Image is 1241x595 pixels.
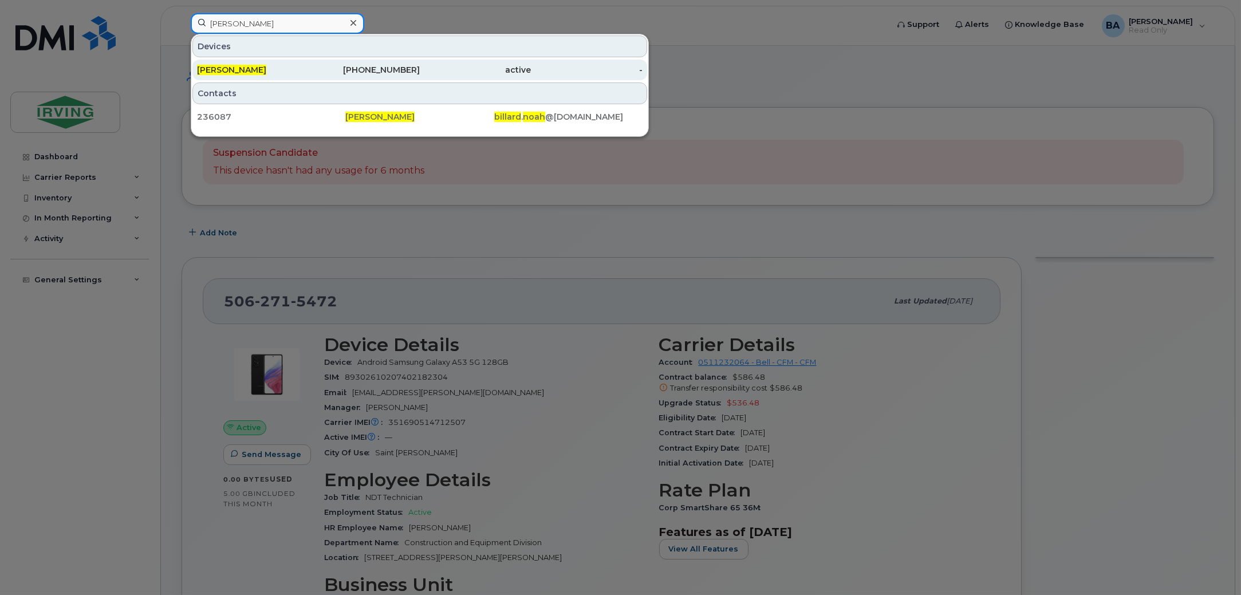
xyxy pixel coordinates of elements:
div: . @[DOMAIN_NAME] [494,111,643,123]
span: [PERSON_NAME] [197,65,266,75]
div: 236087 [197,111,345,123]
div: [PHONE_NUMBER] [309,64,420,76]
div: - [531,64,643,76]
span: billard [494,112,521,122]
a: [PERSON_NAME][PHONE_NUMBER]active- [192,60,647,80]
span: [PERSON_NAME] [345,112,415,122]
div: Contacts [192,82,647,104]
div: Devices [192,36,647,57]
div: active [420,64,531,76]
span: noah [523,112,545,122]
a: 236087[PERSON_NAME]billard.noah@[DOMAIN_NAME] [192,107,647,127]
